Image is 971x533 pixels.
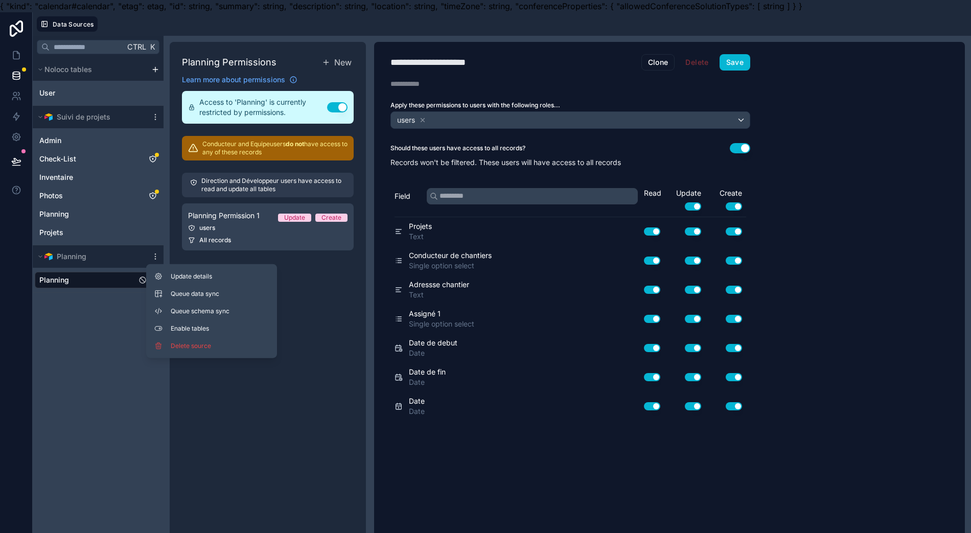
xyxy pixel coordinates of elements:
[284,214,305,222] div: Update
[201,177,345,193] p: Direction and Développeur users have access to read and update all tables
[409,221,432,231] span: Projets
[39,227,136,238] a: Projets
[171,342,244,350] span: Delete source
[39,275,136,285] a: Planning
[199,236,231,244] span: All records
[35,110,147,124] button: Airtable LogoSuivi de projets
[182,75,297,85] a: Learn more about permissions
[182,75,285,85] span: Learn more about permissions
[409,348,457,358] span: Date
[409,280,469,290] span: Adressse chantier
[126,40,147,53] span: Ctrl
[35,169,161,186] div: Inventaire
[171,325,269,333] span: Enable tables
[39,88,126,98] a: User
[39,135,136,146] a: Admin
[188,224,348,232] div: users
[182,55,276,69] h1: Planning Permissions
[39,209,69,219] span: Planning
[409,406,425,416] span: Date
[188,211,260,221] span: Planning Permission 1
[39,154,136,164] a: Check-List
[644,188,664,198] div: Read
[171,272,269,281] span: Update details
[409,309,474,319] span: Assigné 1
[39,172,136,182] a: Inventaire
[35,272,161,288] div: Planning
[35,151,161,167] div: Check-List
[39,88,55,98] span: User
[171,307,244,315] span: Queue schema sync
[409,367,446,377] span: Date de fin
[39,154,76,164] span: Check-List
[39,275,69,285] span: Planning
[37,16,98,32] button: Data Sources
[390,144,525,152] label: Should these users have access to all records?
[35,62,147,77] button: Noloco tables
[409,261,492,271] span: Single option select
[390,157,750,168] p: Records won't be filtered. These users will have access to all records
[664,188,705,211] div: Update
[35,85,161,101] div: User
[409,396,425,406] span: Date
[171,290,244,298] span: Queue data sync
[182,203,354,250] a: Planning Permission 1UpdateCreateusersAll records
[35,224,161,241] div: Projets
[334,56,352,68] span: New
[390,101,750,109] label: Apply these permissions to users with the following roles...
[39,209,136,219] a: Planning
[39,227,63,238] span: Projets
[57,251,86,262] span: Planning
[53,20,94,28] span: Data Sources
[150,268,273,285] button: Update details
[39,191,136,201] a: Photos
[199,97,327,118] span: Access to 'Planning' is currently restricted by permissions.
[395,191,410,201] span: Field
[35,132,161,149] div: Admin
[39,172,73,182] span: Inventaire
[44,252,53,261] img: Airtable Logo
[705,188,746,211] div: Create
[44,64,92,75] span: Noloco tables
[641,54,675,71] button: Clone
[409,377,446,387] span: Date
[150,320,273,337] button: Enable tables
[397,115,415,125] span: users
[720,54,750,71] button: Save
[409,231,432,242] span: Text
[409,319,474,329] span: Single option select
[35,249,147,264] button: Airtable LogoPlanning
[390,111,750,129] button: users
[409,250,492,261] span: Conducteur de chantiers
[409,338,457,348] span: Date de debut
[150,303,273,319] button: Queue schema sync
[57,112,110,122] span: Suivi de projets
[320,54,354,71] button: New
[35,206,161,222] div: Planning
[321,214,341,222] div: Create
[150,338,273,354] button: Delete source
[44,113,53,121] img: Airtable Logo
[286,140,304,148] strong: do not
[149,43,156,51] span: K
[39,135,61,146] span: Admin
[35,188,161,204] div: Photos
[202,140,348,156] p: Conducteur and Equipe users have access to any of these records
[409,290,469,300] span: Text
[150,286,273,302] button: Queue data sync
[39,191,63,201] span: Photos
